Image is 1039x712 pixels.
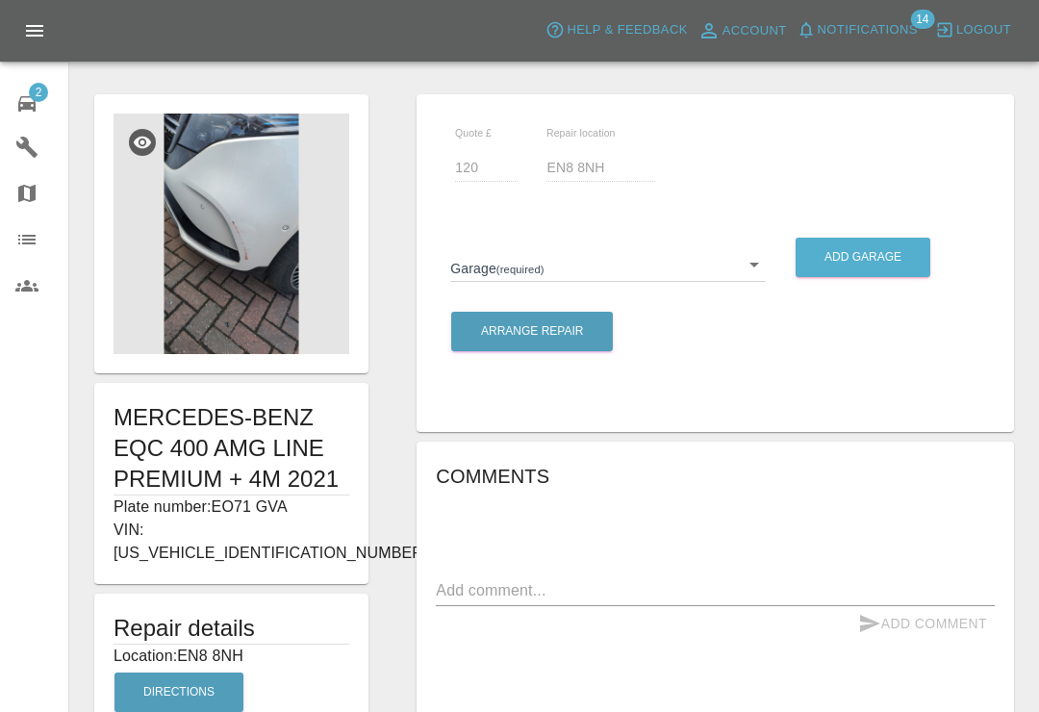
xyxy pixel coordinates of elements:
[114,114,349,354] img: b83525d1-8d88-46e6-9ff5-e0f76d544880
[956,19,1011,41] span: Logout
[792,15,923,45] button: Notifications
[567,19,687,41] span: Help & Feedback
[114,402,349,495] h1: MERCEDES-BENZ EQC 400 AMG LINE PREMIUM + 4M 2021
[546,127,616,139] span: Repair location
[693,15,792,46] a: Account
[455,127,492,139] span: Quote £
[436,461,995,492] h6: Comments
[114,519,349,565] p: VIN: [US_VEHICLE_IDENTIFICATION_NUMBER]
[114,645,349,668] p: Location: EN8 8NH
[796,238,930,277] button: Add garage
[818,19,918,41] span: Notifications
[910,10,934,29] span: 14
[29,83,48,102] span: 2
[114,613,349,644] h5: Repair details
[722,20,787,42] span: Account
[451,312,613,351] button: Arrange Repair
[541,15,692,45] button: Help & Feedback
[930,15,1016,45] button: Logout
[114,496,349,519] p: Plate number: EO71 GVA
[114,673,243,712] button: Directions
[12,8,58,54] button: Open drawer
